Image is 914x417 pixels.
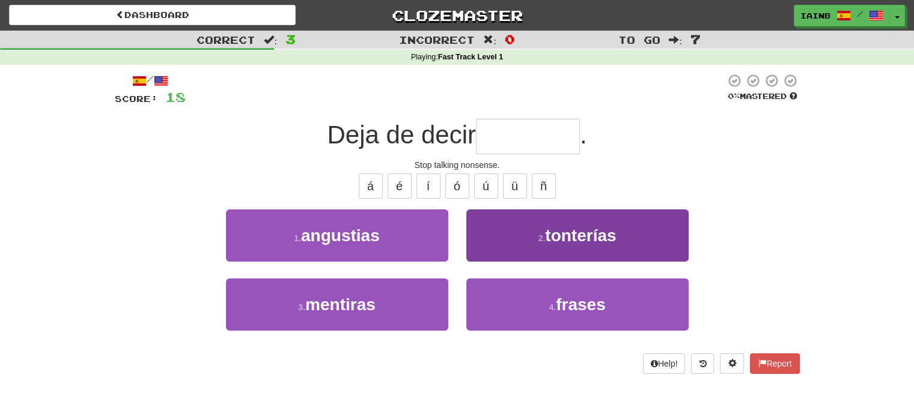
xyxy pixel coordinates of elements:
[800,10,830,21] span: iainb
[538,233,546,243] small: 2 .
[301,226,380,245] span: angustias
[197,34,255,46] span: Correct
[165,89,186,104] span: 18
[314,5,600,26] a: Clozemaster
[115,94,158,104] span: Score:
[505,32,515,46] span: 0
[305,295,376,314] span: mentiras
[483,35,496,45] span: :
[556,295,606,314] span: frases
[669,35,682,45] span: :
[298,302,305,312] small: 3 .
[327,121,475,149] span: Deja de decir
[503,173,527,199] button: ü
[466,278,689,331] button: 4.frases
[857,10,863,18] span: /
[466,209,689,262] button: 2.tonterías
[549,302,556,312] small: 4 .
[264,35,277,45] span: :
[115,73,186,88] div: /
[474,173,498,199] button: ú
[115,159,800,171] div: Stop talking nonsense.
[618,34,660,46] span: To go
[285,32,296,46] span: 3
[359,173,383,199] button: á
[294,233,301,243] small: 1 .
[416,173,440,199] button: í
[399,34,475,46] span: Incorrect
[643,353,686,374] button: Help!
[438,53,504,61] strong: Fast Track Level 1
[794,5,890,26] a: iainb /
[580,121,587,149] span: .
[750,353,799,374] button: Report
[445,173,469,199] button: ó
[532,173,556,199] button: ñ
[388,173,412,199] button: é
[691,353,714,374] button: Round history (alt+y)
[9,5,296,25] a: Dashboard
[690,32,701,46] span: 7
[226,278,448,331] button: 3.mentiras
[725,91,800,102] div: Mastered
[728,91,740,101] span: 0 %
[545,226,616,245] span: tonterías
[226,209,448,262] button: 1.angustias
